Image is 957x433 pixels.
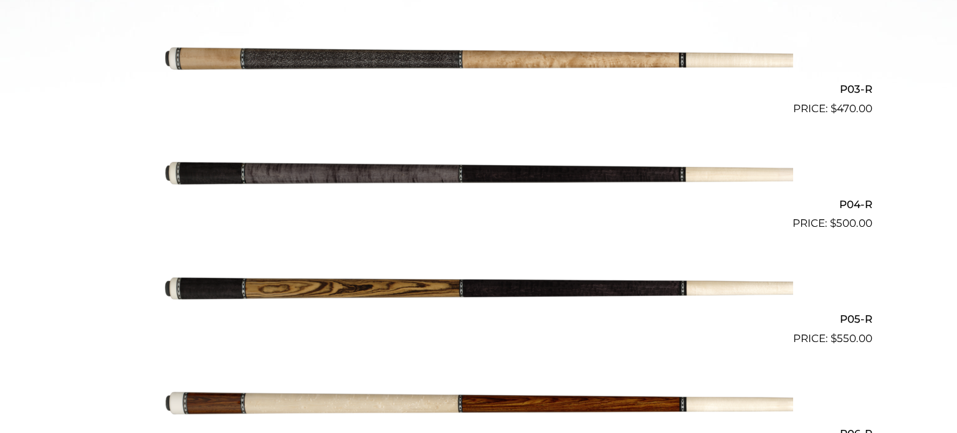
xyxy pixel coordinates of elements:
[831,102,872,115] bdi: 470.00
[164,7,793,112] img: P03-R
[831,332,837,345] span: $
[85,7,872,117] a: P03-R $470.00
[164,122,793,227] img: P04-R
[830,217,836,229] span: $
[830,217,872,229] bdi: 500.00
[85,237,872,346] a: P05-R $550.00
[85,193,872,216] h2: P04-R
[85,307,872,330] h2: P05-R
[85,78,872,101] h2: P03-R
[164,237,793,341] img: P05-R
[85,122,872,232] a: P04-R $500.00
[831,332,872,345] bdi: 550.00
[831,102,837,115] span: $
